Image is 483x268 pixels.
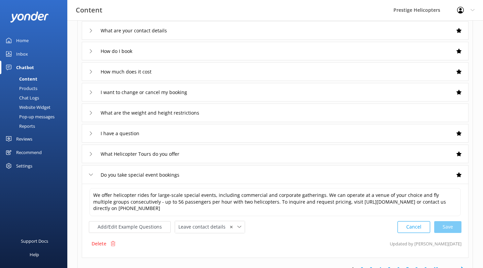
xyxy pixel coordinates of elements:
[16,47,28,61] div: Inbox
[4,74,37,84] div: Content
[76,5,102,16] h3: Content
[178,223,230,231] span: Leave contact details
[4,93,67,102] a: Chat Logs
[398,221,430,233] button: Cancel
[4,112,67,121] a: Pop-up messages
[16,146,42,159] div: Recommend
[89,221,171,233] button: Add/Edit Example Questions
[4,102,50,112] div: Website Widget
[16,34,29,47] div: Home
[90,188,461,216] textarea: We offer helicopter rides for large-scale special events, including commercial and corporate gath...
[4,74,67,84] a: Content
[30,248,39,261] div: Help
[21,234,48,248] div: Support Docs
[4,102,67,112] a: Website Widget
[230,224,233,230] span: ✕
[4,93,39,102] div: Chat Logs
[4,112,55,121] div: Pop-up messages
[390,237,461,250] p: Updated by [PERSON_NAME] [DATE]
[16,132,32,146] div: Reviews
[4,84,37,93] div: Products
[4,84,67,93] a: Products
[10,11,49,23] img: yonder-white-logo.png
[4,121,67,131] a: Reports
[16,61,34,74] div: Chatbot
[92,240,106,247] p: Delete
[4,121,35,131] div: Reports
[16,159,32,173] div: Settings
